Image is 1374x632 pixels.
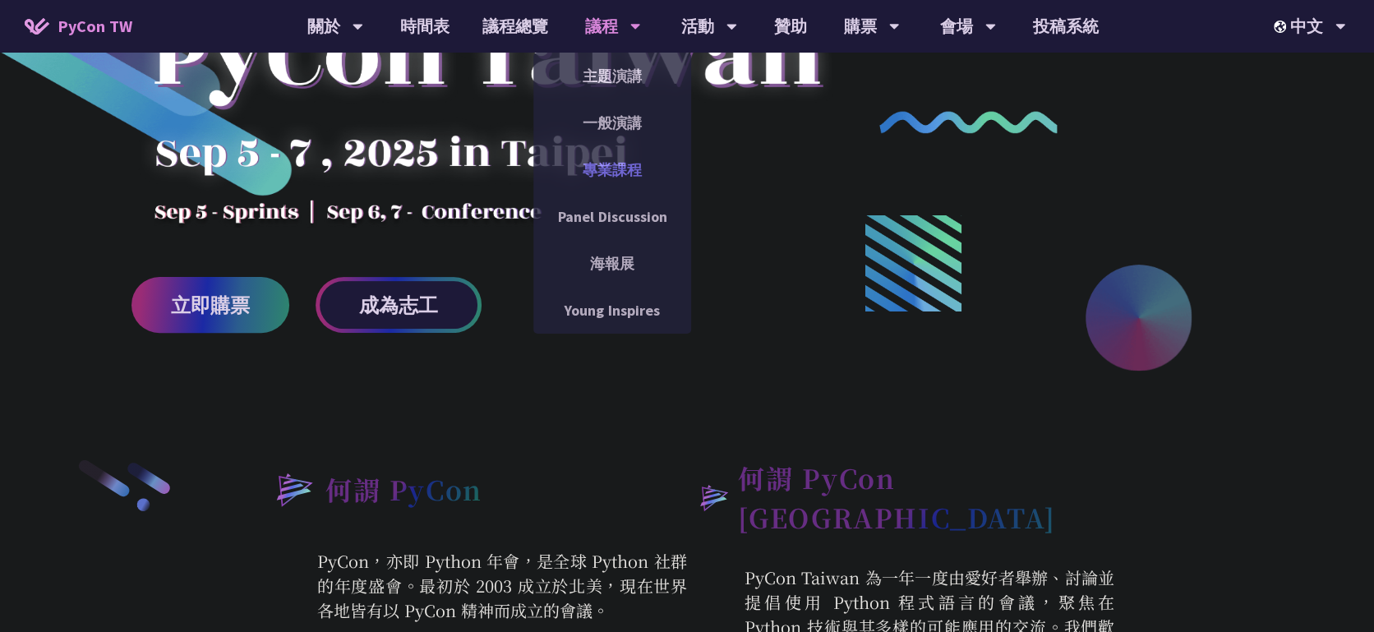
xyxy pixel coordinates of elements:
[325,469,482,509] h2: 何謂 PyCon
[171,295,250,316] span: 立即購票
[533,197,691,236] a: Panel Discussion
[58,14,132,39] span: PyCon TW
[738,458,1114,537] h2: 何謂 PyCon [GEOGRAPHIC_DATA]
[687,473,738,522] img: heading-bullet
[260,549,687,623] p: PyCon，亦即 Python 年會，是全球 Python 社群的年度盛會。最初於 2003 成立於北美，現在世界各地皆有以 PyCon 精神而成立的會議。
[131,277,289,333] a: 立即購票
[316,277,482,333] a: 成為志工
[533,244,691,283] a: 海報展
[8,6,149,47] a: PyCon TW
[359,295,438,316] span: 成為志工
[533,150,691,189] a: 專業課程
[260,458,325,520] img: heading-bullet
[1274,21,1290,33] img: Locale Icon
[533,57,691,95] a: 主題演講
[533,104,691,142] a: 一般演講
[25,18,49,35] img: Home icon of PyCon TW 2025
[879,111,1058,133] img: curly-2.e802c9f.png
[533,291,691,330] a: Young Inspires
